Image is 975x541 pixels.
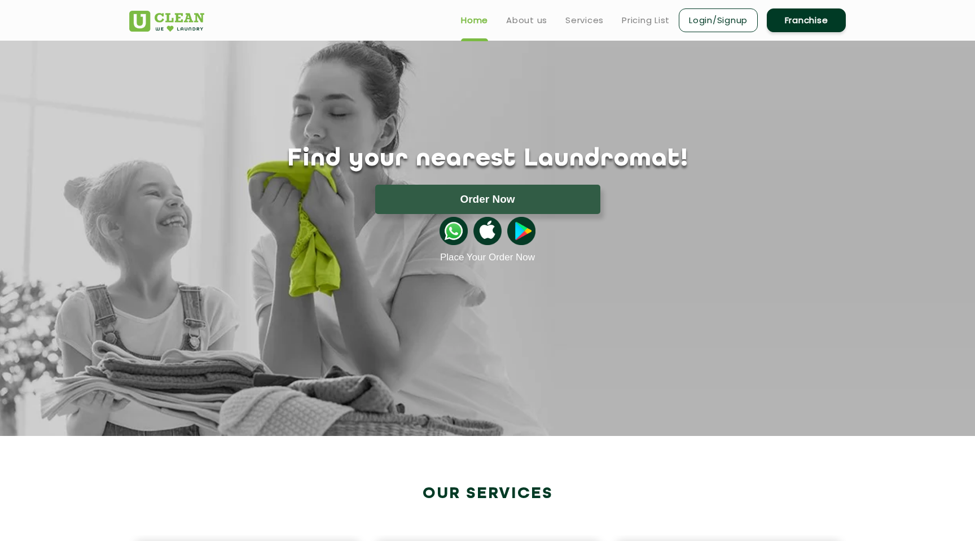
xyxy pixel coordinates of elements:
[565,14,604,27] a: Services
[506,14,547,27] a: About us
[129,11,204,32] img: UClean Laundry and Dry Cleaning
[507,217,535,245] img: playstoreicon.png
[679,8,758,32] a: Login/Signup
[121,145,854,173] h1: Find your nearest Laundromat!
[767,8,846,32] a: Franchise
[473,217,502,245] img: apple-icon.png
[622,14,670,27] a: Pricing List
[375,185,600,214] button: Order Now
[440,217,468,245] img: whatsappicon.png
[440,252,535,263] a: Place Your Order Now
[129,485,846,503] h2: Our Services
[461,14,488,27] a: Home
